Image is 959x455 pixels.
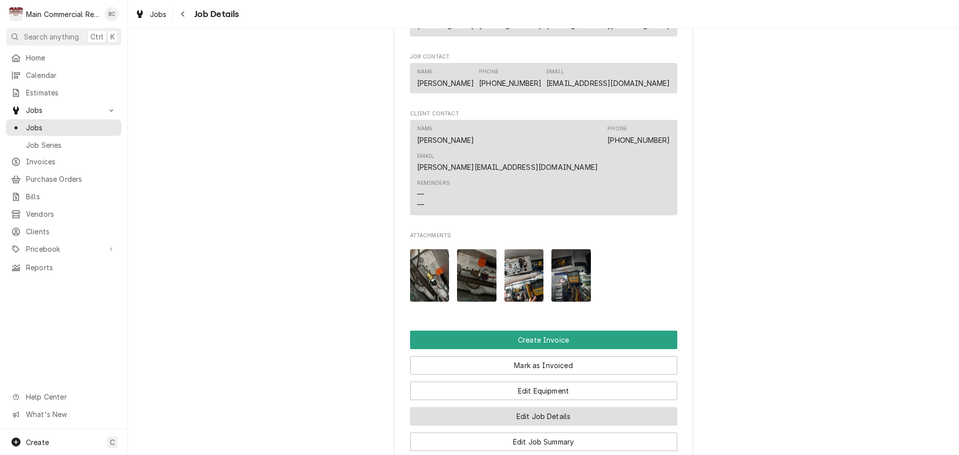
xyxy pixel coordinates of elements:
span: Vendors [26,209,116,219]
a: [PHONE_NUMBER] [607,136,670,144]
div: Client Contact [410,110,677,219]
div: Attachments [410,232,677,310]
div: Job Contact [410,53,677,98]
div: — [417,199,424,210]
a: Job Series [6,137,121,153]
div: Button Group Row [410,400,677,426]
span: Estimates [26,87,116,98]
div: Button Group Row [410,349,677,375]
a: Go to Jobs [6,102,121,118]
span: Bills [26,191,116,202]
button: Edit Equipment [410,382,677,400]
div: Phone [607,125,670,145]
button: Edit Job Summary [410,433,677,451]
span: K [110,31,115,42]
a: Home [6,49,121,66]
div: Name [417,125,475,145]
div: Email [546,68,564,76]
div: Reminders [417,179,450,210]
img: KOXwwN5Qt6dPsj9Dk3uW [551,249,591,302]
div: Contact [410,63,677,93]
div: M [9,7,23,21]
span: What's New [26,409,115,420]
a: Go to Help Center [6,389,121,405]
div: Email [417,152,598,172]
div: Job Contact List [410,63,677,98]
img: zvHT5lRAmVxSiqHlWKKg [410,249,450,302]
div: Phone [607,125,627,133]
a: Vendors [6,206,121,222]
div: Name [417,68,433,76]
span: Create [26,438,49,447]
a: Invoices [6,153,121,170]
div: Button Group Row [410,426,677,451]
span: Attachments [410,242,677,310]
button: Edit Job Details [410,407,677,426]
div: Contact [410,120,677,215]
span: Invoices [26,156,116,167]
div: Phone [479,68,541,88]
a: Jobs [131,6,171,22]
div: Name [417,125,433,133]
span: Pricebook [26,244,101,254]
img: PvIMm3odTYSCTGtdUFFx [457,249,496,302]
div: Bookkeeper Main Commercial's Avatar [105,7,119,21]
a: Go to Pricebook [6,241,121,257]
span: Jobs [26,122,116,133]
span: Jobs [26,105,101,115]
span: Job Details [191,7,239,21]
button: Mark as Invoiced [410,356,677,375]
span: Job Series [26,140,116,150]
span: Client Contact [410,110,677,118]
button: Create Invoice [410,331,677,349]
span: Clients [26,226,116,237]
div: Button Group Row [410,375,677,400]
a: Clients [6,223,121,240]
div: [PERSON_NAME] [417,78,475,88]
a: Calendar [6,67,121,83]
div: Main Commercial Refrigeration Service [26,9,99,19]
div: Button Group Row [410,331,677,349]
a: Reports [6,259,121,276]
div: Phone [479,68,498,76]
button: Navigate back [175,6,191,22]
span: C [110,437,115,448]
span: Search anything [24,31,79,42]
a: [PHONE_NUMBER] [479,79,541,87]
span: Home [26,52,116,63]
div: — [417,189,424,199]
a: Bills [6,188,121,205]
span: Attachments [410,232,677,240]
a: Jobs [6,119,121,136]
span: Jobs [150,9,167,19]
div: Email [417,152,435,160]
a: Go to What's New [6,406,121,423]
span: Calendar [26,70,116,80]
img: t3elqfuiQWyCvjZKcxOn [504,249,544,302]
span: Help Center [26,392,115,402]
div: Client Contact List [410,120,677,220]
div: Main Commercial Refrigeration Service's Avatar [9,7,23,21]
div: Reminders [417,179,450,187]
div: Email [546,68,670,88]
span: Reports [26,262,116,273]
button: Search anythingCtrlK [6,28,121,45]
div: [PERSON_NAME] [417,135,475,145]
span: Job Contact [410,53,677,61]
a: [EMAIL_ADDRESS][DOMAIN_NAME] [546,79,670,87]
a: Estimates [6,84,121,101]
div: BC [105,7,119,21]
span: Ctrl [90,31,103,42]
a: Purchase Orders [6,171,121,187]
span: Purchase Orders [26,174,116,184]
a: [PERSON_NAME][EMAIL_ADDRESS][DOMAIN_NAME] [417,163,598,171]
div: Name [417,68,475,88]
